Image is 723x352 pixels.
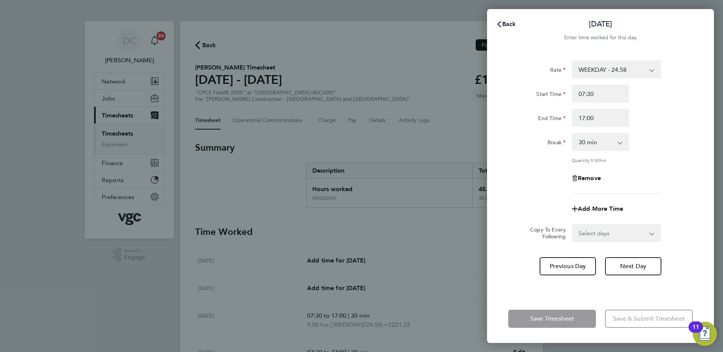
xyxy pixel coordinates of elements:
[692,327,699,337] div: 11
[693,322,717,346] button: Open Resource Center, 11 new notifications
[589,19,612,29] p: [DATE]
[548,139,566,148] label: Break
[540,257,596,275] button: Previous Day
[550,262,586,270] span: Previous Day
[591,157,600,163] span: 9.00
[605,257,661,275] button: Next Day
[578,205,623,212] span: Add More Time
[572,109,629,127] input: E.g. 18:00
[502,20,516,28] span: Back
[572,157,661,163] div: Quantity: hrs
[572,175,601,181] button: Remove
[536,91,566,100] label: Start Time
[620,262,646,270] span: Next Day
[572,85,629,103] input: E.g. 08:00
[487,33,714,42] div: Enter time worked for this day.
[538,115,566,124] label: End Time
[524,226,566,240] label: Copy To Every Following
[489,17,524,32] button: Back
[572,206,623,212] button: Add More Time
[578,174,601,182] span: Remove
[550,66,566,76] label: Rate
